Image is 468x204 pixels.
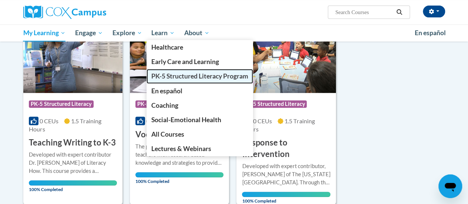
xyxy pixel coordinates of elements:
[184,29,209,37] span: About
[23,6,156,19] a: Cox Campus
[29,151,117,175] div: Developed with expert contributor Dr. [PERSON_NAME] of Literacy How. This course provides a resea...
[147,141,253,156] a: Lectures & Webinars
[438,174,462,198] iframe: Button to launch messaging window
[242,162,330,187] div: Developed with expert contributor, [PERSON_NAME] of The [US_STATE][GEOGRAPHIC_DATA]. Through this...
[147,69,253,83] a: PK-5 Structured Literacy Program
[410,25,451,41] a: En español
[75,29,103,37] span: Engage
[151,58,219,66] span: Early Care and Learning
[147,40,253,54] a: Healthcare
[242,100,307,108] span: PK-5 Structured Literacy
[147,54,253,69] a: Early Care and Learning
[29,180,117,185] div: Your progress
[40,117,58,124] span: 0 CEUs
[242,137,330,160] h3: Response to Intervention
[23,29,65,37] span: My Learning
[151,29,175,37] span: Learn
[236,17,336,93] img: Course Logo
[147,98,253,113] a: Coaching
[112,29,142,37] span: Explore
[29,180,117,192] span: 100% Completed
[29,100,94,108] span: PK-5 Structured Literacy
[29,117,101,133] span: 1.5 Training Hours
[394,8,405,17] button: Search
[135,129,222,140] h3: Vocabulary Instruction
[151,145,211,153] span: Lectures & Webinars
[423,6,445,17] button: Account Settings
[151,43,183,51] span: Healthcare
[179,24,214,41] a: About
[242,192,330,197] div: Your progress
[151,87,182,95] span: En español
[253,117,272,124] span: 0 CEUs
[23,6,106,19] img: Cox Campus
[147,84,253,98] a: En español
[135,100,200,108] span: PK-5 Structured Literacy
[151,116,221,124] span: Social-Emotional Health
[242,192,330,204] span: 100% Completed
[147,127,253,141] a: All Courses
[135,172,223,184] span: 100% Completed
[135,143,223,167] div: The purpose of this course is to equip teachers with research-based knowledge and strategies to p...
[108,24,147,41] a: Explore
[23,17,122,93] img: Course Logo
[151,72,248,80] span: PK-5 Structured Literacy Program
[29,137,116,148] h3: Teaching Writing to K-3
[147,113,253,127] a: Social-Emotional Health
[70,24,108,41] a: Engage
[151,101,178,109] span: Coaching
[135,172,223,177] div: Your progress
[147,24,179,41] a: Learn
[130,17,229,93] img: Course Logo
[334,8,394,17] input: Search Courses
[18,24,71,41] a: My Learning
[151,130,184,138] span: All Courses
[18,24,451,41] div: Main menu
[415,29,446,37] span: En español
[146,117,165,124] span: 0 CEUs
